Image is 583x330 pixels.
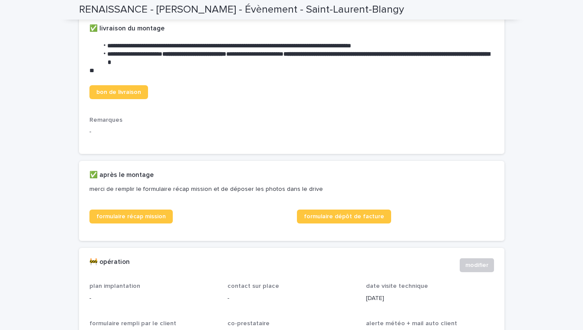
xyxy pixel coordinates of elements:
p: - [227,294,356,303]
span: formulaire rempli par le client [89,320,176,327]
h2: 🚧 opération [89,258,130,266]
span: contact sur place [227,283,279,289]
span: modifier [465,261,488,270]
p: merci de remplir le formulaire récap mission et de déposer les photos dans le drive [89,185,491,193]
span: alerte météo + mail auto client [366,320,457,327]
span: formulaire récap mission [96,213,166,220]
span: bon de livraison [96,89,141,95]
h2: RENAISSANCE - [PERSON_NAME] - Évènement - Saint-Laurent-Blangy [79,3,404,16]
span: co-prestataire [227,320,270,327]
p: [DATE] [366,294,494,303]
a: bon de livraison [89,85,148,99]
span: plan implantation [89,283,140,289]
p: - [89,294,217,303]
span: Remarques [89,117,122,123]
button: modifier [460,258,494,272]
h2: ✅ après le montage [89,171,154,179]
h2: ✅ livraison du montage [89,25,165,33]
a: formulaire récap mission [89,210,173,223]
p: - [89,127,494,137]
a: formulaire dépôt de facture [297,210,391,223]
span: formulaire dépôt de facture [304,213,384,220]
span: date visite technique [366,283,428,289]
